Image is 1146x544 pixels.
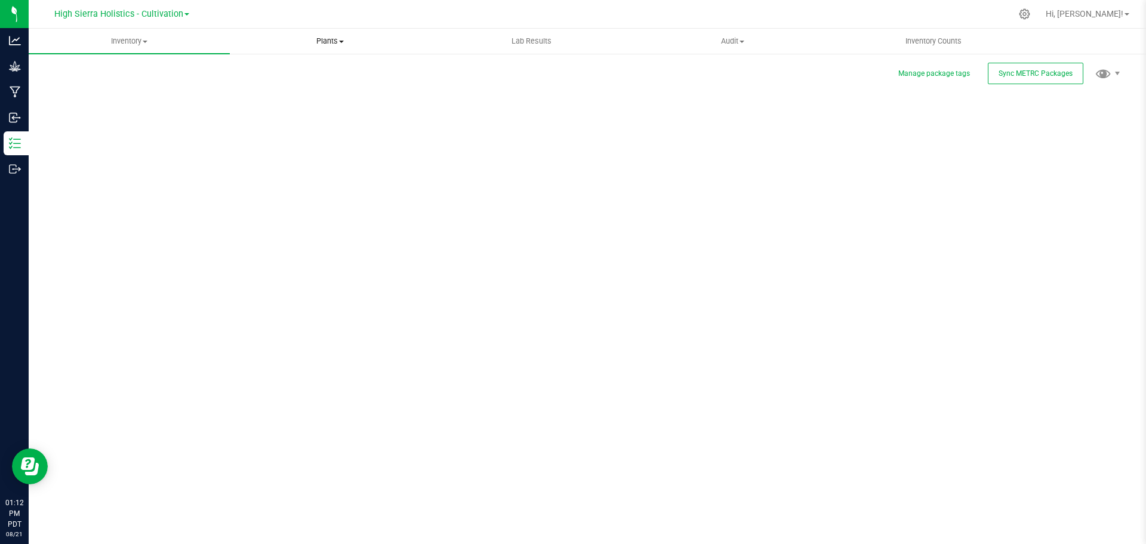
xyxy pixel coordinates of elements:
div: Manage settings [1017,8,1032,20]
inline-svg: Grow [9,60,21,72]
p: 01:12 PM PDT [5,497,23,530]
iframe: Resource center [12,448,48,484]
a: Inventory [29,29,230,54]
span: Inventory [29,36,230,47]
button: Sync METRC Packages [988,63,1083,84]
span: Inventory Counts [889,36,978,47]
p: 08/21 [5,530,23,539]
span: High Sierra Holistics - Cultivation [54,9,183,19]
span: Lab Results [495,36,568,47]
span: Audit [633,36,833,47]
inline-svg: Analytics [9,35,21,47]
a: Inventory Counts [833,29,1034,54]
a: Plants [230,29,431,54]
span: Sync METRC Packages [999,69,1073,78]
button: Manage package tags [898,69,970,79]
a: Lab Results [431,29,632,54]
inline-svg: Inbound [9,112,21,124]
inline-svg: Outbound [9,163,21,175]
a: Audit [632,29,833,54]
span: Hi, [PERSON_NAME]! [1046,9,1123,19]
span: Plants [230,36,430,47]
inline-svg: Inventory [9,137,21,149]
inline-svg: Manufacturing [9,86,21,98]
